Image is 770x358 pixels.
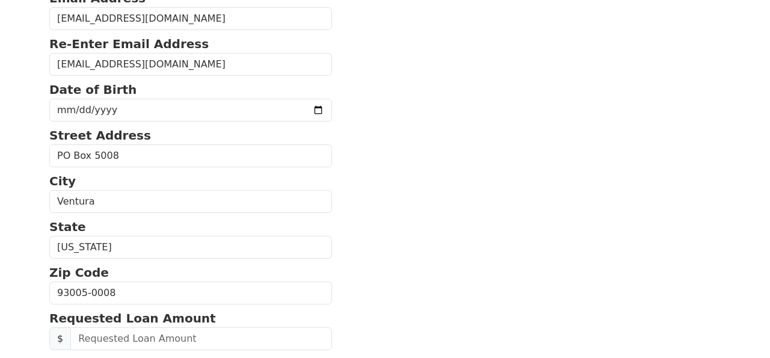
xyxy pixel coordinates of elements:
[49,282,332,304] input: Zip Code
[49,7,332,30] input: Email Address
[49,53,332,76] input: Re-Enter Email Address
[49,37,209,51] strong: Re-Enter Email Address
[49,128,151,143] strong: Street Address
[70,327,332,350] input: Requested Loan Amount
[49,174,76,188] strong: City
[49,265,109,280] strong: Zip Code
[49,190,332,213] input: City
[49,327,71,350] span: $
[49,220,86,234] strong: State
[49,311,216,326] strong: Requested Loan Amount
[49,144,332,167] input: Street Address
[49,82,137,97] strong: Date of Birth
